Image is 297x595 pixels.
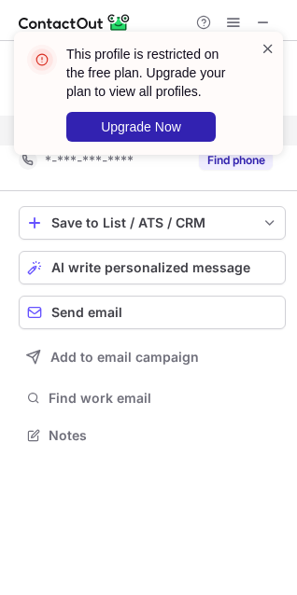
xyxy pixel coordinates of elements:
button: Add to email campaign [19,340,286,374]
button: Find work email [19,385,286,411]
span: Find work email [49,390,278,407]
button: AI write personalized message [19,251,286,284]
header: This profile is restricted on the free plan. Upgrade your plan to view all profiles. [66,45,238,101]
span: Send email [51,305,122,320]
button: Upgrade Now [66,112,216,142]
span: AI write personalized message [51,260,250,275]
button: Notes [19,422,286,449]
span: Notes [49,427,278,444]
span: Upgrade Now [101,119,181,134]
img: ContactOut v5.3.10 [19,11,131,34]
span: Add to email campaign [50,350,199,365]
img: error [27,45,57,75]
button: save-profile-one-click [19,206,286,240]
button: Send email [19,296,286,329]
div: Save to List / ATS / CRM [51,215,253,230]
